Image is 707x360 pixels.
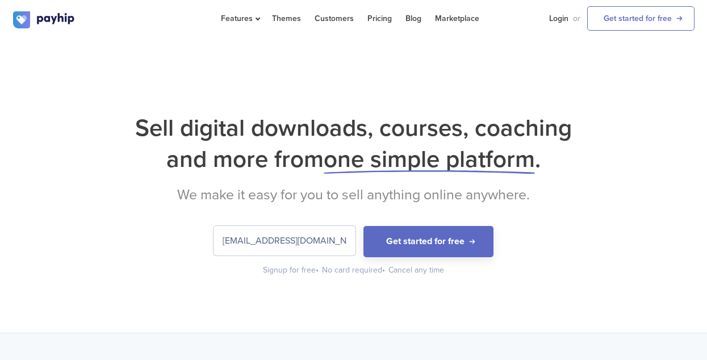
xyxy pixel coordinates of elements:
span: one simple platform [324,145,535,174]
span: • [382,265,385,275]
img: logo.svg [13,11,76,28]
a: Get started for free [587,6,695,31]
h2: We make it easy for you to sell anything online anywhere. [13,186,695,203]
div: No card required [322,265,386,276]
div: Signup for free [263,265,320,276]
div: Cancel any time [388,265,444,276]
input: Enter your email address [214,226,355,256]
span: Features [221,14,258,23]
button: Get started for free [363,226,493,257]
h1: Sell digital downloads, courses, coaching and more from [13,112,695,175]
span: . [535,145,541,174]
span: • [316,265,319,275]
